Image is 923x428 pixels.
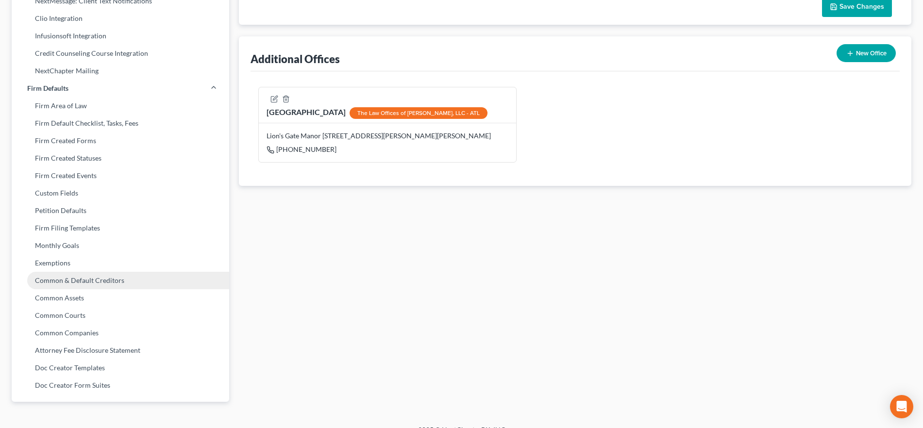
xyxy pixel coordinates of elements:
a: Firm Created Forms [12,132,229,149]
a: Common Courts [12,307,229,324]
a: Firm Default Checklist, Tasks, Fees [12,115,229,132]
a: Petition Defaults [12,202,229,219]
a: Monthly Goals [12,237,229,254]
a: Attorney Fee Disclosure Statement [12,342,229,359]
a: Common & Default Creditors [12,272,229,289]
button: New Office [837,44,896,62]
a: Firm Defaults [12,80,229,97]
div: The Law Offices of [PERSON_NAME], LLC - ATL [350,107,487,119]
a: Credit Counseling Course Integration [12,45,229,62]
div: Additional Offices [251,52,340,66]
a: Infusionsoft Integration [12,27,229,45]
a: Doc Creator Form Suites [12,377,229,394]
div: Open Intercom Messenger [890,395,913,418]
a: Firm Created Statuses [12,149,229,167]
span: Save Changes [839,2,884,11]
a: Clio Integration [12,10,229,27]
span: [PHONE_NUMBER] [276,145,336,153]
a: Common Assets [12,289,229,307]
a: Firm Filing Templates [12,219,229,237]
a: Common Companies [12,324,229,342]
a: Exemptions [12,254,229,272]
a: Custom Fields [12,184,229,202]
a: Firm Created Events [12,167,229,184]
a: Doc Creator Templates [12,359,229,377]
a: Firm Area of Law [12,97,229,115]
div: Lion's Gate Manor [STREET_ADDRESS][PERSON_NAME][PERSON_NAME] [267,131,508,141]
div: [GEOGRAPHIC_DATA] [267,107,487,119]
a: NextChapter Mailing [12,62,229,80]
span: Firm Defaults [27,83,68,93]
